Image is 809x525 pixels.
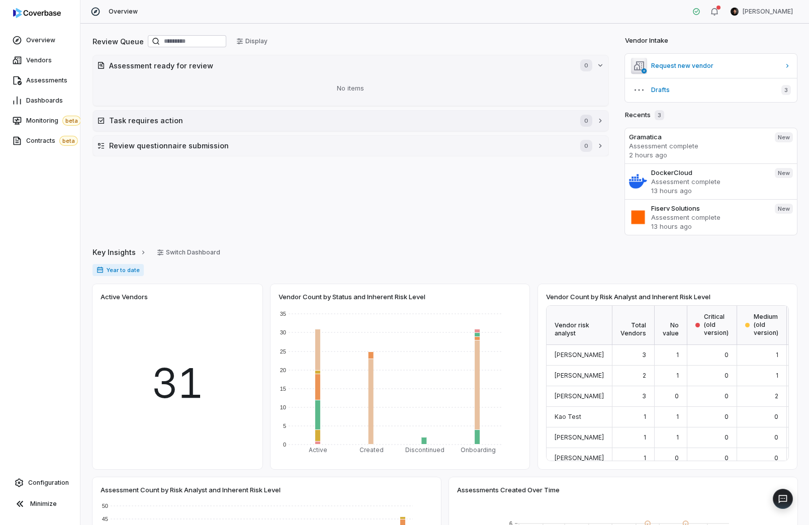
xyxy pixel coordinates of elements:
text: 15 [280,386,286,392]
text: 25 [280,348,286,355]
span: Drafts [651,86,773,94]
span: 3 [642,351,646,359]
span: 3 [655,110,664,120]
span: 1 [644,454,646,462]
a: Vendors [2,51,78,69]
span: Dashboards [26,97,63,105]
span: Overview [26,36,55,44]
h3: DockerCloud [651,168,767,177]
span: 1 [676,372,679,379]
text: 35 [280,311,286,317]
text: 10 [280,404,286,410]
span: beta [62,116,81,126]
span: 1 [644,413,646,420]
span: Request new vendor [651,62,780,70]
h3: Fiserv Solutions [651,204,767,213]
button: Assessment ready for review0 [93,55,608,75]
h2: Vendor Intake [625,36,668,46]
a: Configuration [4,474,76,492]
span: Assessments Created Over Time [457,485,560,494]
svg: Date range for report [97,267,104,274]
a: Monitoringbeta [2,112,78,130]
span: 1 [776,372,778,379]
text: 20 [280,367,286,373]
p: 13 hours ago [651,186,767,195]
text: 5 [283,423,286,429]
span: Year to date [93,264,144,276]
span: 3 [642,392,646,400]
p: Assessment complete [651,213,767,222]
span: 0 [580,140,592,152]
a: Assessments [2,71,78,90]
span: [PERSON_NAME] [555,454,604,462]
h2: Task requires action [109,115,570,126]
span: Vendor Count by Status and Inherent Risk Level [279,292,425,301]
button: Clarence Chio avatar[PERSON_NAME] [725,4,799,19]
text: 30 [280,329,286,335]
span: New [775,204,793,214]
div: No value [655,306,687,345]
button: Task requires action0 [93,111,608,131]
span: 0 [675,454,679,462]
button: Review questionnaire submission0 [93,136,608,156]
button: Minimize [4,494,76,514]
span: Assessment Count by Risk Analyst and Inherent Risk Level [101,485,281,494]
text: 0 [283,442,286,448]
span: Medium (old version) [754,313,778,337]
div: Vendor risk analyst [547,306,612,345]
a: Fiserv SolutionsAssessment complete13 hours agoNew [625,199,797,235]
span: Critical (old version) [704,313,729,337]
span: [PERSON_NAME] [555,351,604,359]
span: 31 [152,353,204,414]
text: 50 [102,503,108,509]
button: Drafts3 [625,78,797,102]
img: logo-D7KZi-bG.svg [13,8,61,18]
span: 0 [580,59,592,71]
h2: Assessment ready for review [109,60,570,71]
span: Overview [109,8,138,16]
span: [PERSON_NAME] [743,8,793,16]
span: 0 [725,413,729,420]
span: 1 [676,413,679,420]
span: 0 [725,433,729,441]
span: Monitoring [26,116,81,126]
span: 0 [774,454,778,462]
span: Kao Test [555,413,581,420]
span: New [775,132,793,142]
span: Contracts [26,136,78,146]
p: Assessment complete [629,141,767,150]
button: Display [230,34,274,49]
span: 1 [644,433,646,441]
p: 13 hours ago [651,222,767,231]
span: 1 [676,351,679,359]
span: [PERSON_NAME] [555,433,604,441]
span: 2 [775,392,778,400]
span: Active Vendors [101,292,148,301]
a: Request new vendor [625,54,797,78]
span: 2 [643,372,646,379]
p: 2 hours ago [629,150,767,159]
span: 0 [774,413,778,420]
span: [PERSON_NAME] [555,372,604,379]
button: Switch Dashboard [151,245,226,260]
span: 0 [725,392,729,400]
span: [PERSON_NAME] [555,392,604,400]
span: 0 [580,115,592,127]
span: New [775,168,793,178]
div: No items [97,75,604,102]
h2: Recents [625,110,664,120]
h2: Review Queue [93,36,144,47]
span: 0 [725,454,729,462]
p: Assessment complete [651,177,767,186]
text: 45 [102,516,108,522]
span: Configuration [28,479,69,487]
h2: Review questionnaire submission [109,140,570,151]
a: Dashboards [2,92,78,110]
span: 0 [774,433,778,441]
span: 0 [675,392,679,400]
a: Contractsbeta [2,132,78,150]
img: Clarence Chio avatar [731,8,739,16]
span: 1 [776,351,778,359]
a: DockerCloudAssessment complete13 hours agoNew [625,163,797,199]
span: 1 [676,433,679,441]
